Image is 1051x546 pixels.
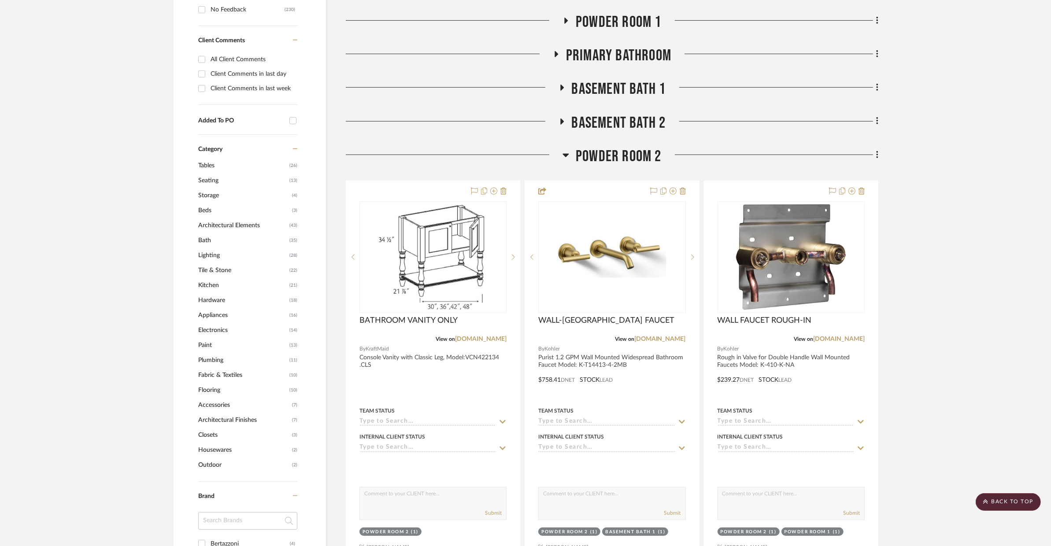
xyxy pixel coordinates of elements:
input: Type to Search… [359,444,496,452]
img: WALL-MOUNT BATH FAUCET [557,202,667,312]
span: WALL FAUCET ROUGH-IN [718,316,812,325]
div: Internal Client Status [718,433,783,441]
span: (2) [292,443,297,457]
span: (10) [289,383,297,397]
input: Type to Search… [718,444,854,452]
span: By [538,345,544,353]
span: Kohler [724,345,739,353]
div: POWDER ROOM 2 [363,529,409,535]
span: Accessories [198,398,290,413]
a: [DOMAIN_NAME] [813,336,865,342]
span: (21) [289,278,297,292]
span: (28) [289,248,297,262]
div: Client Comments in last day [211,67,295,81]
span: (35) [289,233,297,247]
div: No Feedback [211,3,285,17]
img: WALL FAUCET ROUGH-IN [736,202,846,312]
span: (11) [289,353,297,367]
span: Primary Bathroom [566,46,671,65]
div: (1) [590,529,598,535]
div: Team Status [718,407,753,415]
span: (7) [292,398,297,412]
span: Plumbing [198,353,287,368]
span: Hardware [198,293,287,308]
div: 0 [539,202,685,313]
div: Internal Client Status [359,433,425,441]
div: (1) [833,529,840,535]
span: (43) [289,218,297,232]
div: Client Comments in last week [211,81,295,96]
div: Added To PO [198,117,285,125]
span: Category [198,146,222,153]
input: Type to Search… [718,418,854,426]
span: (14) [289,323,297,337]
span: (22) [289,263,297,277]
div: POWDER ROOM 1 [785,529,831,535]
span: Architectural Elements [198,218,287,233]
span: BASEMENT BATH 1 [572,80,666,99]
span: Storage [198,188,290,203]
button: Submit [485,509,502,517]
button: Submit [843,509,860,517]
span: Beds [198,203,290,218]
button: Submit [664,509,681,517]
span: (16) [289,308,297,322]
span: Outdoor [198,457,290,472]
input: Search Brands [198,512,297,530]
a: [DOMAIN_NAME] [634,336,686,342]
span: Tile & Stone [198,263,287,278]
div: (1) [658,529,666,535]
span: Tables [198,158,287,173]
span: (10) [289,368,297,382]
div: Internal Client Status [538,433,604,441]
a: [DOMAIN_NAME] [455,336,507,342]
div: All Client Comments [211,52,295,66]
div: BASEMENT BATH 1 [605,529,656,535]
span: (18) [289,293,297,307]
span: Electronics [198,323,287,338]
span: (7) [292,413,297,427]
span: (2) [292,458,297,472]
span: (3) [292,428,297,442]
span: By [359,345,366,353]
div: (230) [285,3,295,17]
span: (3) [292,203,297,218]
span: POWDER ROOM 2 [576,147,662,166]
span: Housewares [198,443,290,457]
span: Appliances [198,308,287,323]
span: Closets [198,428,290,443]
span: BATHROOM VANITY ONLY [359,316,458,325]
span: Client Comments [198,37,245,44]
span: Kohler [544,345,560,353]
span: KraftMaid [366,345,389,353]
input: Type to Search… [359,418,496,426]
span: WALL-[GEOGRAPHIC_DATA] FAUCET [538,316,674,325]
input: Type to Search… [538,418,675,426]
input: Type to Search… [538,444,675,452]
span: (4) [292,188,297,203]
span: By [718,345,724,353]
span: View on [615,336,634,342]
span: (13) [289,338,297,352]
span: Architectural Finishes [198,413,290,428]
span: Fabric & Textiles [198,368,287,383]
span: POWDER ROOM 1 [576,13,662,32]
img: BATHROOM VANITY ONLY [376,202,490,312]
span: Brand [198,493,215,499]
span: View on [436,336,455,342]
span: Kitchen [198,278,287,293]
span: Flooring [198,383,287,398]
div: Team Status [359,407,395,415]
span: Bath [198,233,287,248]
span: BASEMENT BATH 2 [572,114,666,133]
scroll-to-top-button: BACK TO TOP [976,493,1041,511]
div: (1) [411,529,419,535]
span: View on [794,336,813,342]
div: Team Status [538,407,574,415]
span: Lighting [198,248,287,263]
span: Seating [198,173,287,188]
div: (1) [769,529,777,535]
span: (26) [289,159,297,173]
div: POWDER ROOM 2 [721,529,767,535]
span: (13) [289,173,297,188]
